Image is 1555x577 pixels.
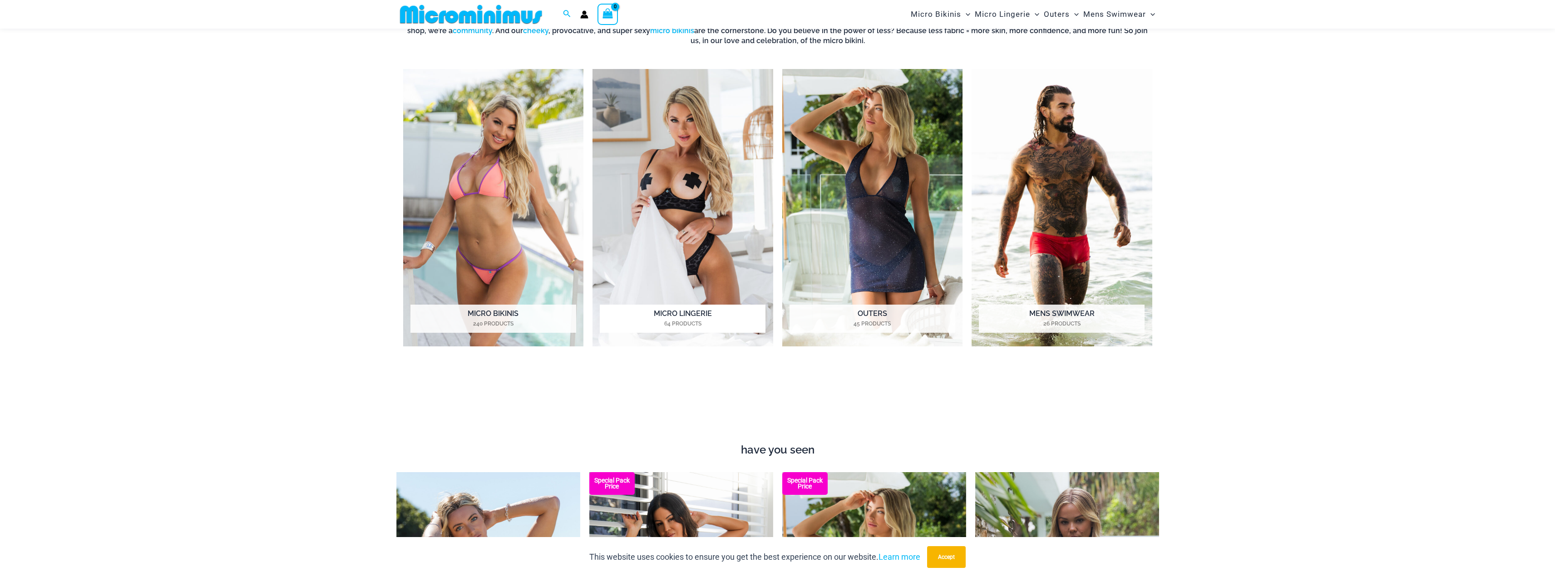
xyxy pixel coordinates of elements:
mark: 240 Products [410,320,576,328]
mark: 26 Products [979,320,1145,328]
a: Visit product category Outers [782,69,963,346]
h6: This is the extraordinary world of Microminimus, the ultimate destination for the micro bikini, c... [403,16,1152,46]
a: micro bikinis [650,26,694,35]
a: cheeky [523,26,548,35]
a: Visit product category Micro Lingerie [592,69,773,346]
h2: Outers [790,305,955,333]
span: Mens Swimwear [1083,3,1146,26]
button: Accept [927,546,966,568]
h2: Mens Swimwear [979,305,1145,333]
h2: Micro Bikinis [410,305,576,333]
iframe: TrustedSite Certified [403,370,1152,439]
img: Mens Swimwear [972,69,1152,346]
mark: 45 Products [790,320,955,328]
img: Micro Bikinis [403,69,584,346]
span: Menu Toggle [1030,3,1039,26]
b: Special Pack Price [782,478,828,489]
p: This website uses cookies to ensure you get the best experience on our website. [589,550,920,564]
img: MM SHOP LOGO FLAT [396,4,546,25]
a: OutersMenu ToggleMenu Toggle [1042,3,1081,26]
a: Visit product category Micro Bikinis [403,69,584,346]
a: community [453,26,492,35]
span: Menu Toggle [961,3,970,26]
nav: Site Navigation [907,1,1159,27]
span: Menu Toggle [1070,3,1079,26]
h4: have you seen [396,444,1159,457]
b: Special Pack Price [589,478,635,489]
img: Micro Lingerie [592,69,773,346]
a: Mens SwimwearMenu ToggleMenu Toggle [1081,3,1157,26]
a: Learn more [879,552,920,562]
span: Outers [1044,3,1070,26]
a: Micro LingerieMenu ToggleMenu Toggle [972,3,1042,26]
a: Account icon link [580,10,588,19]
span: Menu Toggle [1146,3,1155,26]
a: Visit product category Mens Swimwear [972,69,1152,346]
img: Outers [782,69,963,346]
mark: 64 Products [600,320,765,328]
a: Search icon link [563,9,571,20]
h2: Micro Lingerie [600,305,765,333]
a: View Shopping Cart, empty [597,4,618,25]
span: Micro Lingerie [975,3,1030,26]
span: Micro Bikinis [911,3,961,26]
a: Micro BikinisMenu ToggleMenu Toggle [908,3,972,26]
